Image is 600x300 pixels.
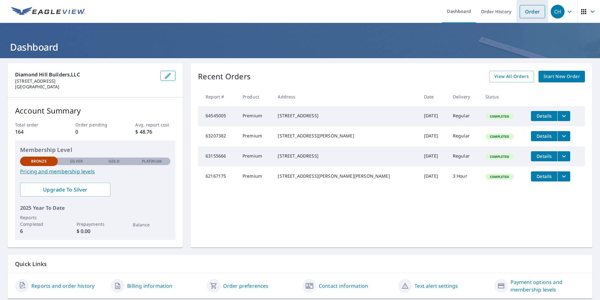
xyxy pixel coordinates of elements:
td: 63155666 [198,146,238,166]
a: Billing information [127,282,172,290]
a: Order [520,5,545,18]
p: Gold [109,158,119,164]
div: CH [551,5,565,19]
p: Bronze [31,158,47,164]
button: detailsBtn-63207382 [531,131,557,141]
td: [DATE] [419,106,448,126]
td: 63207382 [198,126,238,146]
div: [STREET_ADDRESS][PERSON_NAME][PERSON_NAME] [278,173,414,179]
p: Silver [70,158,83,164]
p: Avg. report cost [135,121,175,128]
th: Delivery [448,87,480,106]
a: Pricing and membership levels [20,168,170,175]
span: Start New Order [544,73,580,81]
span: Upgrade To Silver [25,186,105,193]
td: Premium [238,106,273,126]
td: 3 Hour [448,166,480,186]
button: filesDropdownBtn-64545005 [557,111,570,121]
a: Start New Order [538,71,585,82]
a: Order preferences [223,282,269,290]
th: Product [238,87,273,106]
span: Completed [486,154,513,159]
h1: Dashboard [8,41,592,53]
th: Report # [198,87,238,106]
button: filesDropdownBtn-63207382 [557,131,570,141]
p: 6 [20,227,58,235]
p: Membership Level [20,146,170,154]
td: Premium [238,166,273,186]
td: 64545005 [198,106,238,126]
td: [DATE] [419,166,448,186]
span: View All Orders [494,73,529,81]
td: 62167175 [198,166,238,186]
p: Quick Links [15,260,585,268]
span: Details [535,113,554,119]
p: Total order [15,121,55,128]
button: detailsBtn-62167175 [531,171,557,181]
button: filesDropdownBtn-62167175 [557,171,570,181]
p: Prepayments [77,221,114,227]
td: Regular [448,126,480,146]
button: filesDropdownBtn-63155666 [557,151,570,161]
p: [GEOGRAPHIC_DATA] [15,84,155,90]
td: Regular [448,146,480,166]
span: Completed [486,134,513,139]
span: Details [535,153,554,159]
td: [DATE] [419,146,448,166]
p: Recent Orders [198,71,251,82]
span: Details [535,133,554,139]
td: Regular [448,106,480,126]
p: 2025 Year To Date [20,204,170,212]
a: Text alert settings [415,282,458,290]
td: [DATE] [419,126,448,146]
a: Reports and order history [31,282,94,290]
p: Balance [133,221,170,228]
td: Premium [238,146,273,166]
a: Upgrade To Silver [20,183,110,197]
div: [STREET_ADDRESS][PERSON_NAME] [278,133,414,139]
span: Details [535,173,554,179]
button: detailsBtn-64545005 [531,111,557,121]
th: Date [419,87,448,106]
button: detailsBtn-63155666 [531,151,557,161]
td: Premium [238,126,273,146]
p: $ 0.00 [77,227,114,235]
span: Completed [486,175,513,179]
p: 0 [75,128,115,136]
p: Order pending [75,121,115,128]
th: Address [273,87,419,106]
p: Diamond Hill Builders,LLC [15,71,155,78]
p: $ 48.76 [135,128,175,136]
img: EV Logo [11,7,85,16]
p: Reports Completed [20,214,58,227]
p: Platinum [142,158,162,164]
p: Account Summary [15,105,175,116]
div: [STREET_ADDRESS] [278,113,414,119]
span: Completed [486,114,513,119]
p: 164 [15,128,55,136]
a: View All Orders [489,71,534,82]
p: [STREET_ADDRESS] [15,78,155,84]
a: Contact information [319,282,368,290]
th: Status [480,87,526,106]
div: [STREET_ADDRESS] [278,153,414,159]
a: Payment options and membership levels [511,278,585,293]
